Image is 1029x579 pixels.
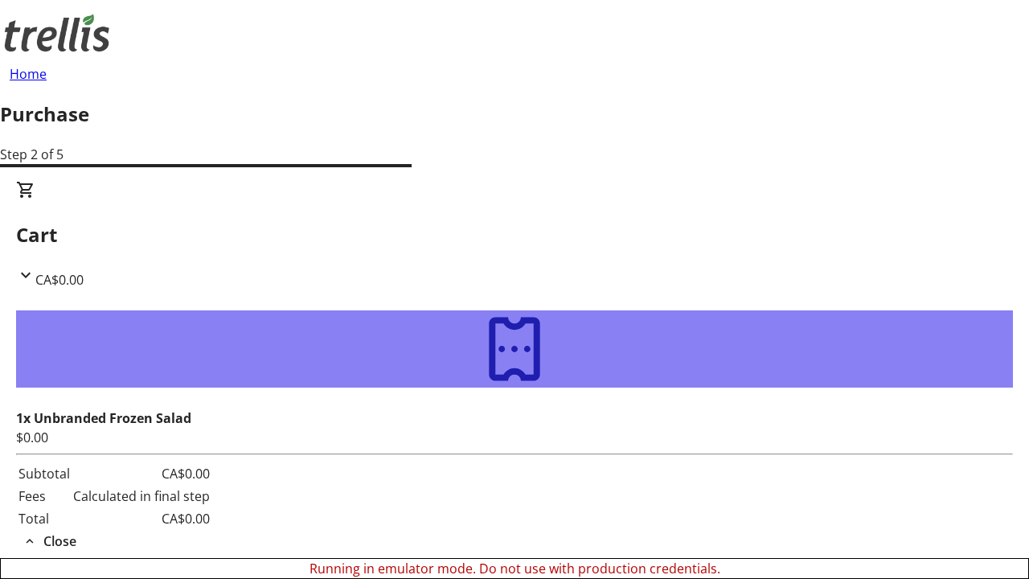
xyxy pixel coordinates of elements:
[43,532,76,551] span: Close
[16,428,1013,447] div: $0.00
[16,220,1013,249] h2: Cart
[16,532,83,551] button: Close
[16,289,1013,552] div: CartCA$0.00
[16,409,191,427] strong: 1x Unbranded Frozen Salad
[72,463,211,484] td: CA$0.00
[18,486,71,507] td: Fees
[18,508,71,529] td: Total
[72,508,211,529] td: CA$0.00
[72,486,211,507] td: Calculated in final step
[16,180,1013,289] div: CartCA$0.00
[18,463,71,484] td: Subtotal
[35,271,84,289] span: CA$0.00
